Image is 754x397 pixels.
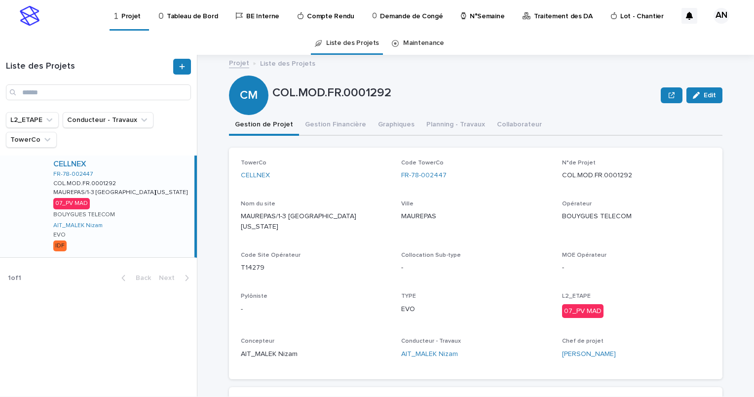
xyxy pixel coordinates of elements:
p: BOUYGUES TELECOM [562,211,711,222]
span: Nom du site [241,201,275,207]
a: CELLNEX [53,159,86,169]
a: Maintenance [403,32,444,55]
a: AIT_MALEK Nizam [401,349,458,359]
button: TowerCo [6,132,57,148]
p: COL.MOD.FR.0001292 [53,178,118,187]
span: Code Site Opérateur [241,252,301,258]
p: - [241,304,389,315]
p: MAUREPAS [401,211,550,222]
span: Edit [704,92,716,99]
span: N°de Projet [562,160,596,166]
a: [PERSON_NAME] [562,349,616,359]
button: Collaborateur [491,115,548,136]
button: Edit [686,87,722,103]
span: L2_ETAPE [562,293,591,299]
p: MAUREPAS/1-3 [GEOGRAPHIC_DATA][US_STATE] [53,187,189,196]
h1: Liste des Projets [6,61,171,72]
span: Conducteur - Travaux [401,338,461,344]
div: 07_PV MAD [53,198,90,209]
span: Pylôniste [241,293,267,299]
a: Projet [229,57,249,68]
input: Search [6,84,191,100]
a: FR-78-002447 [401,170,447,181]
p: COL.MOD.FR.0001292 [562,170,711,181]
button: Gestion de Projet [229,115,299,136]
span: Concepteur [241,338,274,344]
span: Back [130,275,151,281]
p: COL.MOD.FR.0001292 [272,86,657,100]
p: MAUREPAS/1-3 [GEOGRAPHIC_DATA][US_STATE] [241,211,389,232]
div: AN [714,8,729,24]
p: Liste des Projets [260,57,315,68]
a: CELLNEX [241,170,270,181]
span: Opérateur [562,201,592,207]
a: FR-78-002447 [53,171,93,178]
p: EVO [401,304,550,315]
button: Planning - Travaux [420,115,491,136]
a: Liste des Projets [326,32,379,55]
span: Chef de projet [562,338,603,344]
span: Ville [401,201,414,207]
button: Conducteur - Travaux [63,112,153,128]
span: TYPE [401,293,416,299]
button: Graphiques [372,115,420,136]
span: Next [159,275,181,281]
span: TowerCo [241,160,266,166]
div: CM [229,48,268,102]
p: BOUYGUES TELECOM [53,211,115,218]
img: stacker-logo-s-only.png [20,6,39,26]
p: T14279 [241,263,389,273]
button: L2_ETAPE [6,112,59,128]
p: EVO [53,232,66,238]
div: 07_PV MAD [562,304,603,318]
p: - [562,263,711,273]
span: Code TowerCo [401,160,444,166]
button: Gestion Financière [299,115,372,136]
p: - [401,263,550,273]
span: Collocation Sub-type [401,252,461,258]
span: MOE Opérateur [562,252,606,258]
a: AIT_MALEK Nizam [53,222,103,229]
div: IDF [53,240,67,251]
button: Back [113,274,155,282]
p: AIT_MALEK Nizam [241,349,389,359]
button: Next [155,274,197,282]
